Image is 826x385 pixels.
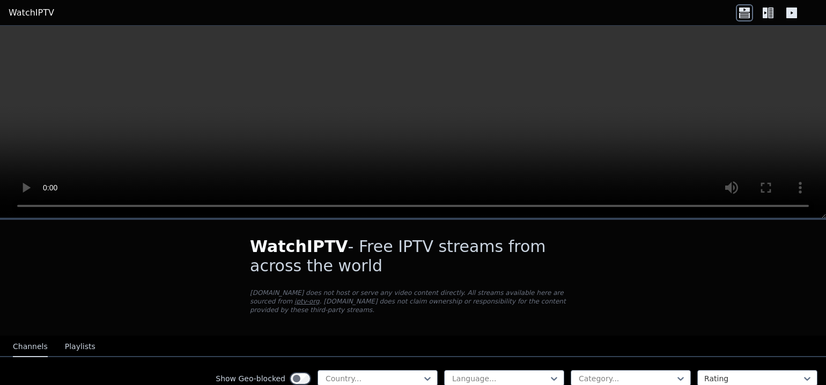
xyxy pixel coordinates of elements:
[250,288,576,314] p: [DOMAIN_NAME] does not host or serve any video content directly. All streams available here are s...
[65,337,95,357] button: Playlists
[250,237,576,276] h1: - Free IPTV streams from across the world
[216,373,285,384] label: Show Geo-blocked
[9,6,54,19] a: WatchIPTV
[13,337,48,357] button: Channels
[250,237,348,256] span: WatchIPTV
[294,298,320,305] a: iptv-org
